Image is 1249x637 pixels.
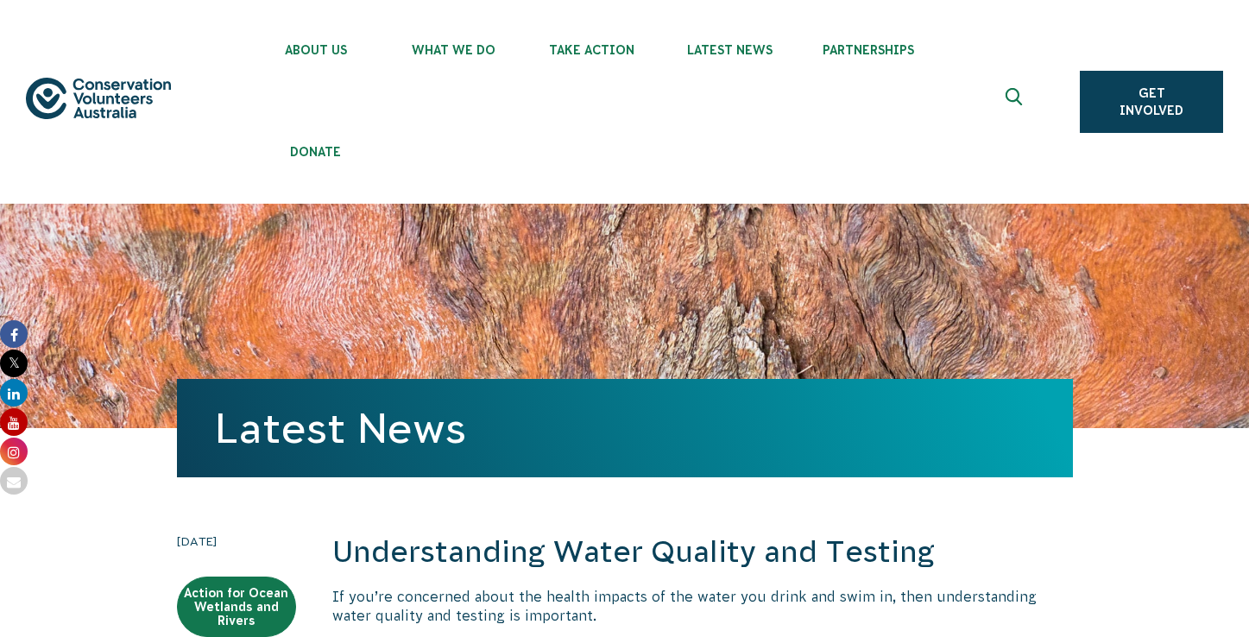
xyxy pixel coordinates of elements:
span: Expand search box [1006,88,1027,116]
p: If you’re concerned about the health impacts of the water you drink and swim in, then understandi... [332,587,1073,626]
a: Latest News [215,405,466,451]
button: Expand search box Close search box [995,81,1037,123]
span: What We Do [385,43,523,57]
a: Action for Ocean Wetlands and Rivers [177,577,296,637]
span: About Us [247,43,385,57]
span: Take Action [523,43,661,57]
img: logo.svg [26,78,171,120]
a: Get Involved [1080,71,1223,133]
span: Partnerships [799,43,937,57]
span: Latest News [661,43,799,57]
h2: Understanding Water Quality and Testing [332,532,1073,573]
span: Donate [247,145,385,159]
time: [DATE] [177,532,296,551]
